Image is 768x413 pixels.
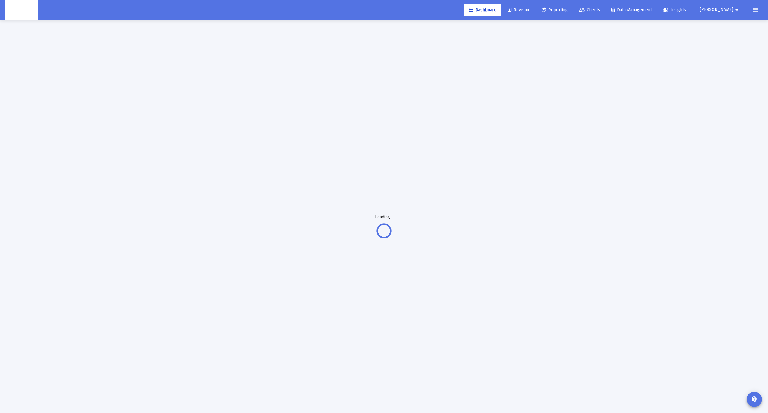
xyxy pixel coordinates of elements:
a: Dashboard [464,4,501,16]
a: Reporting [537,4,573,16]
a: Revenue [503,4,535,16]
span: Reporting [542,7,568,12]
span: Data Management [611,7,652,12]
span: Revenue [508,7,531,12]
mat-icon: contact_support [751,396,758,403]
mat-icon: arrow_drop_down [733,4,741,16]
img: Dashboard [9,4,34,16]
a: Data Management [606,4,657,16]
span: [PERSON_NAME] [700,7,733,12]
span: Dashboard [469,7,496,12]
a: Clients [574,4,605,16]
span: Insights [663,7,686,12]
a: Insights [658,4,691,16]
button: [PERSON_NAME] [692,4,748,16]
span: Clients [579,7,600,12]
